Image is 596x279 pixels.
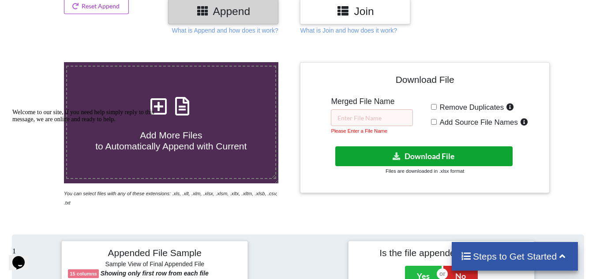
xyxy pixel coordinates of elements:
[307,5,404,18] h3: Join
[9,105,168,239] iframe: chat widget
[4,4,146,17] span: Welcome to our site, if you need help simply reply to this message, we are online and ready to help.
[95,130,247,151] span: Add More Files to Automatically Append with Current
[386,168,464,174] small: Files are downloaded in .xlsx format
[68,247,241,260] h4: Appended File Sample
[331,97,413,106] h5: Merged File Name
[70,271,97,276] b: 15 columns
[331,109,413,126] input: Enter File Name
[175,5,272,18] h3: Append
[300,26,397,35] p: What is Join and how does it work?
[172,26,278,35] p: What is Append and how does it work?
[335,146,513,166] button: Download File
[4,4,162,18] div: Welcome to our site, if you need help simply reply to this message, we are online and ready to help.
[437,103,504,112] span: Remove Duplicates
[9,244,37,270] iframe: chat widget
[64,191,277,205] i: You can select files with any of these extensions: .xls, .xlt, .xlm, .xlsx, .xlsm, .xltx, .xltm, ...
[68,260,241,269] h6: Sample View of Final Appended File
[461,251,570,262] h4: Steps to Get Started
[437,118,518,126] span: Add Source File Names
[331,128,387,134] small: Please Enter a File Name
[355,247,528,258] h4: Is the file appended correctly?
[307,69,543,94] h4: Download File
[101,270,209,277] b: Showing only first row from each file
